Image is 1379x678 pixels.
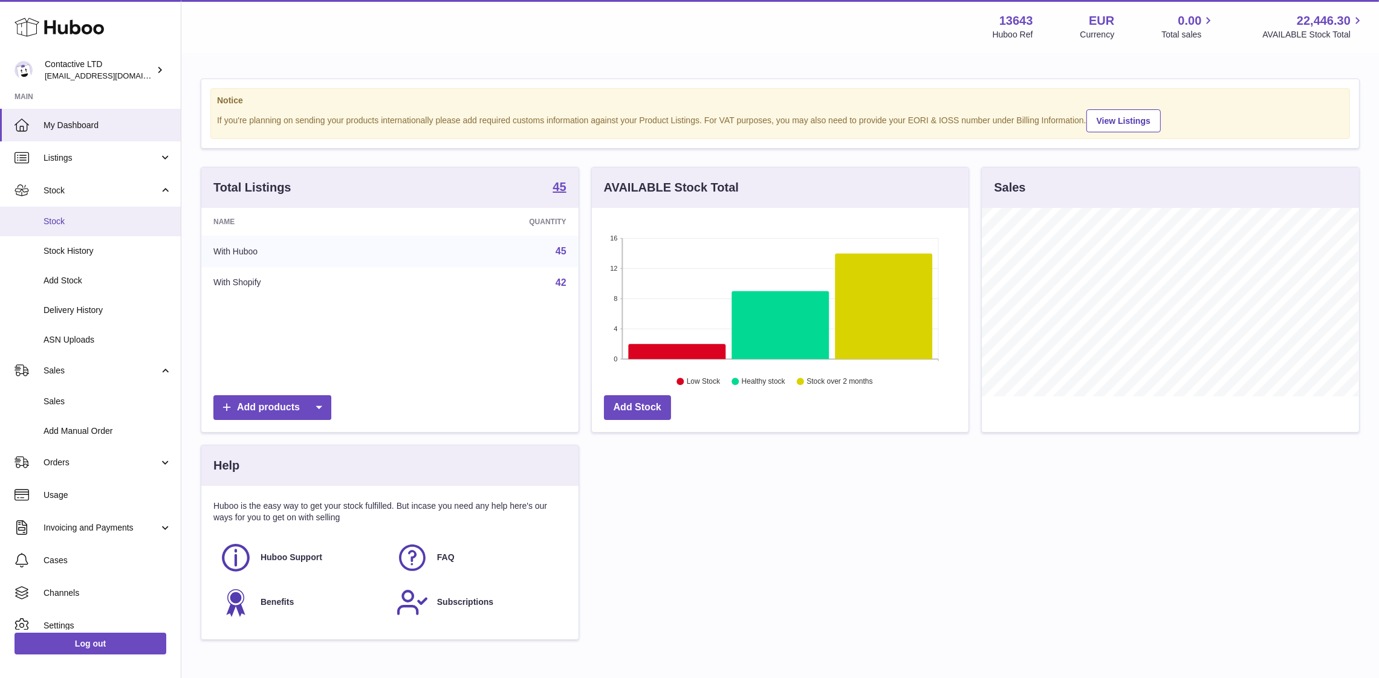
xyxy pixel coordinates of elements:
text: Healthy stock [742,378,786,386]
td: With Huboo [201,236,404,267]
strong: Notice [217,95,1343,106]
a: 45 [556,246,566,256]
span: Total sales [1161,29,1215,40]
text: 0 [614,355,617,363]
span: Add Stock [44,275,172,286]
a: Add products [213,395,331,420]
a: 0.00 Total sales [1161,13,1215,40]
span: Sales [44,396,172,407]
div: If you're planning on sending your products internationally please add required customs informati... [217,108,1343,132]
span: Stock [44,216,172,227]
th: Name [201,208,404,236]
span: 0.00 [1178,13,1202,29]
span: Benefits [261,596,294,608]
a: Add Stock [604,395,671,420]
img: soul@SOWLhome.com [15,61,33,79]
text: 8 [614,295,617,302]
span: Cases [44,555,172,566]
text: Stock over 2 months [806,378,872,386]
text: Low Stock [687,378,721,386]
h3: Total Listings [213,179,291,196]
h3: AVAILABLE Stock Total [604,179,739,196]
p: Huboo is the easy way to get your stock fulfilled. But incase you need any help here's our ways f... [213,500,566,523]
a: Log out [15,633,166,654]
a: Subscriptions [396,586,560,619]
span: Settings [44,620,172,631]
span: Stock [44,185,159,196]
span: Delivery History [44,305,172,316]
span: FAQ [437,552,455,563]
span: Stock History [44,245,172,257]
span: My Dashboard [44,120,172,131]
h3: Sales [994,179,1025,196]
span: Listings [44,152,159,164]
a: View Listings [1086,109,1161,132]
span: Add Manual Order [44,425,172,437]
span: Channels [44,587,172,599]
text: 4 [614,325,617,332]
a: 22,446.30 AVAILABLE Stock Total [1262,13,1364,40]
th: Quantity [404,208,578,236]
span: ASN Uploads [44,334,172,346]
div: Huboo Ref [993,29,1033,40]
h3: Help [213,457,239,474]
span: Subscriptions [437,596,493,608]
a: FAQ [396,541,560,574]
span: [EMAIL_ADDRESS][DOMAIN_NAME] [45,71,178,80]
td: With Shopify [201,267,404,299]
a: 42 [556,277,566,288]
span: AVAILABLE Stock Total [1262,29,1364,40]
text: 16 [610,234,617,242]
text: 12 [610,265,617,272]
strong: 13643 [999,13,1033,29]
span: Invoicing and Payments [44,522,159,534]
span: Huboo Support [261,552,322,563]
a: 45 [553,181,566,195]
strong: EUR [1089,13,1114,29]
a: Huboo Support [219,541,384,574]
span: Usage [44,489,172,501]
div: Currency [1080,29,1115,40]
span: Orders [44,457,159,468]
div: Contactive LTD [45,59,154,82]
strong: 45 [553,181,566,193]
span: 22,446.30 [1297,13,1351,29]
span: Sales [44,365,159,376]
a: Benefits [219,586,384,619]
